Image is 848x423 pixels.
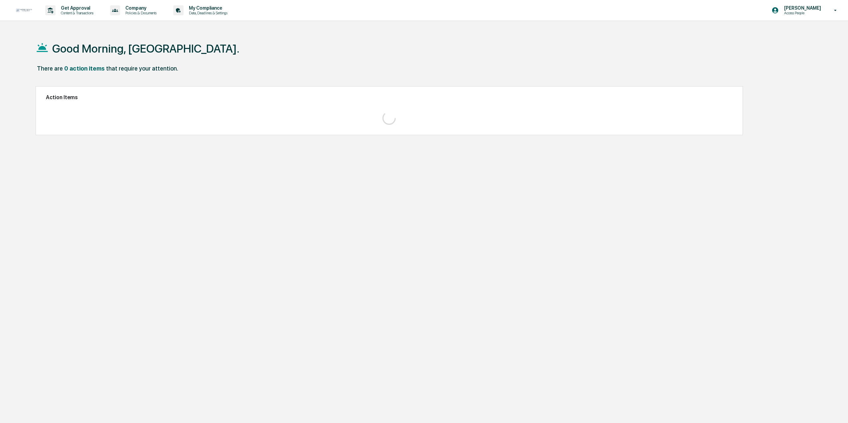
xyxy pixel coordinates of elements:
div: that require your attention. [106,65,178,72]
div: There are [37,65,63,72]
p: Policies & Documents [120,11,160,15]
img: logo [16,9,32,12]
p: [PERSON_NAME] [779,5,824,11]
div: 0 action items [64,65,105,72]
p: Access People [779,11,824,15]
p: Get Approval [56,5,97,11]
p: Company [120,5,160,11]
h1: Good Morning, [GEOGRAPHIC_DATA]. [52,42,239,55]
p: Content & Transactions [56,11,97,15]
p: My Compliance [184,5,231,11]
p: Data, Deadlines & Settings [184,11,231,15]
h2: Action Items [46,94,733,101]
